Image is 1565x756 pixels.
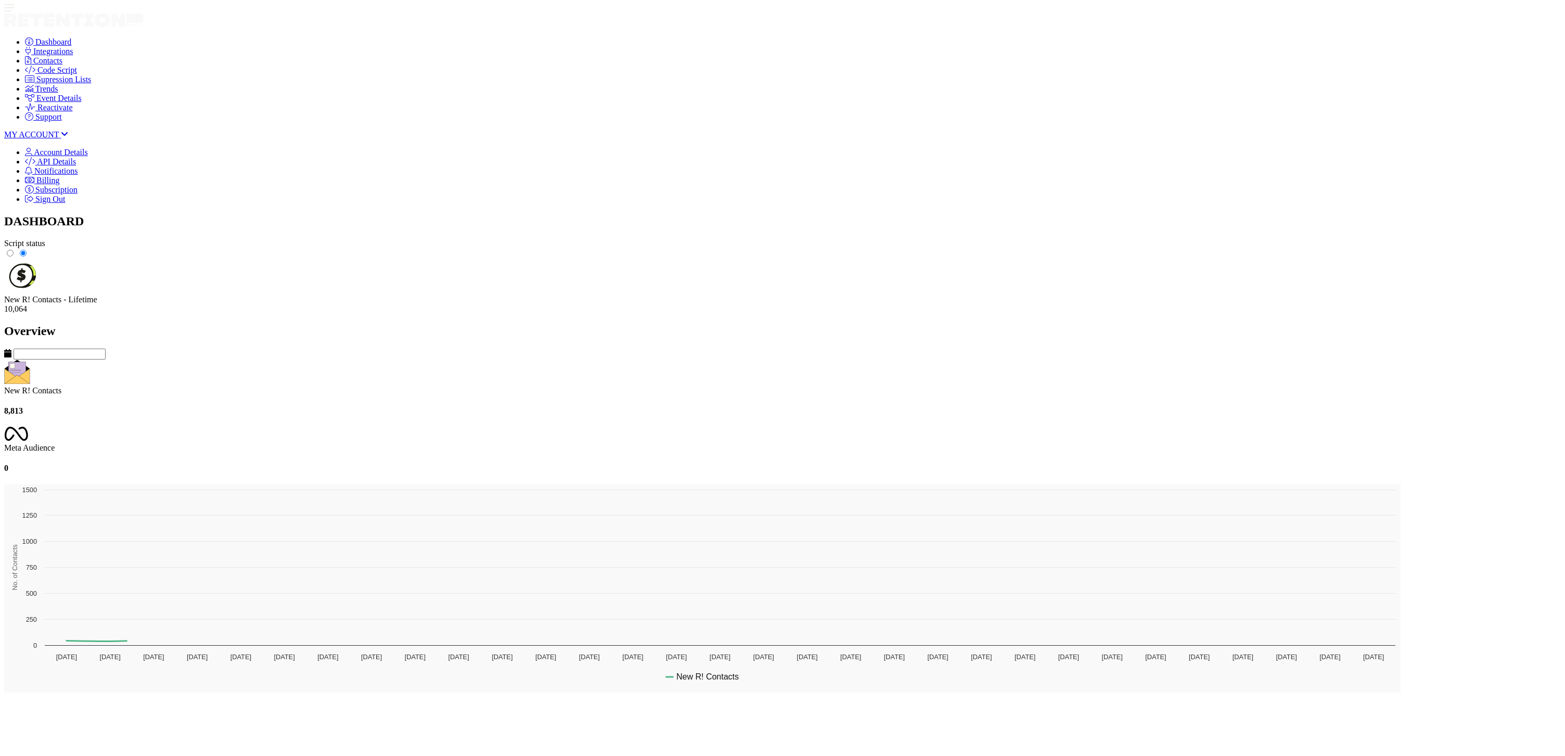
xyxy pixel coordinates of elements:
text: 250 [26,616,37,623]
img: Retention.com [4,14,143,27]
div: New R! Contacts - Lifetime [4,295,1561,304]
a: Contacts [25,56,62,65]
text: [DATE] [971,653,992,661]
text: [DATE] [99,653,120,661]
span: Event Details [36,94,82,102]
text: [DATE] [797,653,817,661]
text: [DATE] [187,653,208,661]
text: [DATE] [1233,653,1253,661]
a: Subscription [25,185,78,194]
span: Reactivate [37,103,73,112]
a: Account Details [25,148,88,157]
span: Code Script [37,66,77,74]
h4: 8,813 [4,406,1561,416]
text: [DATE] [1189,653,1210,661]
span: Account Details [34,148,88,157]
text: [DATE] [317,653,338,661]
text: [DATE] [1102,653,1123,661]
text: [DATE] [1015,653,1035,661]
a: Notifications [25,166,78,175]
a: Billing [25,176,59,185]
text: [DATE] [143,653,164,661]
a: Trends [25,84,58,93]
span: Subscription [35,185,78,194]
text: New R! Contacts [676,672,739,681]
span: API Details [37,157,76,166]
a: Event Details [25,94,82,102]
text: [DATE] [622,653,643,661]
span: Integrations [33,47,73,56]
a: Integrations [25,47,73,56]
div: New R! Contacts [4,360,1561,395]
span: Script status [4,239,45,248]
span: Sign Out [35,195,65,203]
div: 10,064 [4,304,1561,314]
span: MY ACCOUNT [4,130,59,139]
text: [DATE] [230,653,251,661]
text: [DATE] [56,653,77,661]
h2: DASHBOARD [4,214,1561,228]
text: [DATE] [1319,653,1340,661]
text: No. of Contacts [11,544,19,590]
text: [DATE] [928,653,948,661]
img: fa-meta-2f981b61bb99beabf952f7030308934f19ce035c18b003e963880cc3fabeebb7.png [4,427,28,441]
div: Meta Audience [4,427,1561,453]
a: Sign Out [25,195,65,203]
text: [DATE] [1058,653,1079,661]
text: 1500 [22,486,37,494]
a: Support [25,112,62,121]
img: dollar-coin-05c43ed7efb7bc0c12610022525b4bbbb207c7efeef5aecc26f025e68dcafac9.png [4,259,39,293]
text: [DATE] [579,653,600,661]
text: [DATE] [710,653,730,661]
text: 1000 [22,537,37,545]
text: [DATE] [1276,653,1297,661]
a: Dashboard [25,37,71,46]
a: MY ACCOUNT [4,130,68,139]
img: fa-envelope-19ae18322b30453b285274b1b8af3d052b27d846a4fbe8435d1a52b978f639a2.png [4,360,30,384]
h2: Overview [4,324,1561,338]
span: Notifications [34,166,78,175]
h4: 0 [4,464,1561,473]
text: [DATE] [274,653,294,661]
span: Supression Lists [36,75,91,84]
text: [DATE] [1145,653,1166,661]
text: 750 [26,563,37,571]
text: [DATE] [840,653,861,661]
span: Contacts [33,56,62,65]
text: [DATE] [535,653,556,661]
text: [DATE] [666,653,687,661]
text: [DATE] [361,653,382,661]
span: Trends [35,84,58,93]
text: 500 [26,590,37,597]
span: Dashboard [35,37,71,46]
a: Code Script [25,66,77,74]
text: [DATE] [448,653,469,661]
a: API Details [25,157,76,166]
text: [DATE] [753,653,774,661]
a: Reactivate [25,103,73,112]
text: [DATE] [1363,653,1384,661]
span: Billing [36,176,59,185]
text: [DATE] [492,653,512,661]
text: 0 [33,642,37,649]
text: [DATE] [405,653,426,661]
span: Support [35,112,62,121]
a: Supression Lists [25,75,91,84]
text: 1250 [22,511,37,519]
text: [DATE] [884,653,905,661]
